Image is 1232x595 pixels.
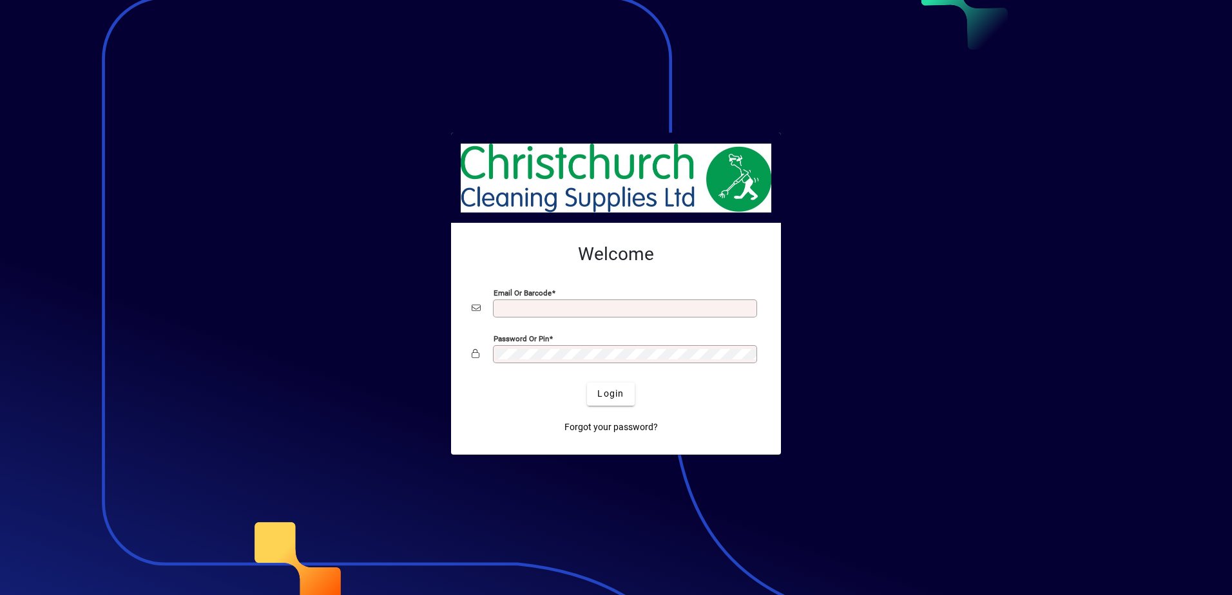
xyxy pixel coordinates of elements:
[559,416,663,439] a: Forgot your password?
[564,420,658,434] span: Forgot your password?
[472,243,760,265] h2: Welcome
[494,288,552,297] mat-label: Email or Barcode
[587,382,634,406] button: Login
[494,334,549,343] mat-label: Password or Pin
[597,387,624,401] span: Login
